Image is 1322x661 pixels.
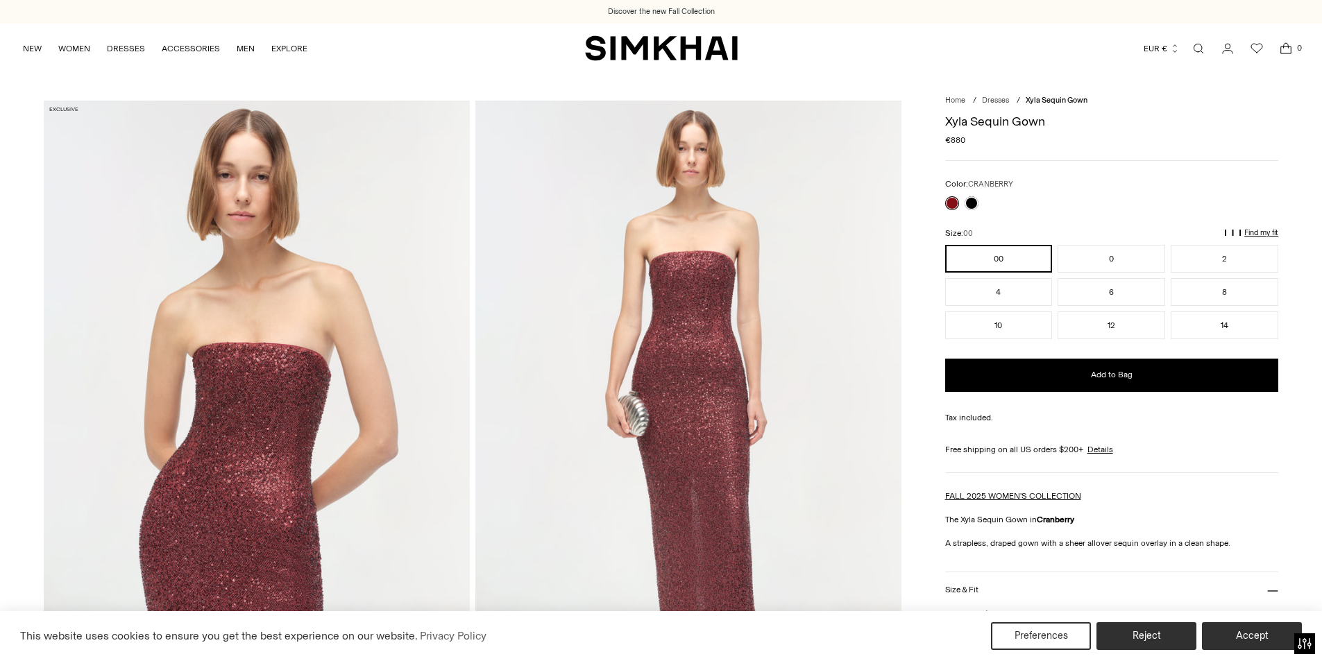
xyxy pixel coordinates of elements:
[945,311,1053,339] button: 10
[1171,311,1278,339] button: 14
[23,33,42,64] a: NEW
[945,227,973,240] label: Size:
[1293,42,1305,54] span: 0
[945,245,1053,273] button: 00
[1202,622,1302,650] button: Accept
[1037,515,1074,524] strong: Cranberry
[945,95,1279,107] nav: breadcrumbs
[1171,245,1278,273] button: 2
[973,95,976,107] div: /
[968,180,1013,189] span: CRANBERRY
[945,572,1279,608] button: Size & Fit
[1214,35,1242,62] a: Go to the account page
[162,33,220,64] a: ACCESSORIES
[1026,96,1087,105] span: Xyla Sequin Gown
[991,622,1091,650] button: Preferences
[1171,278,1278,306] button: 8
[945,115,1279,128] h1: Xyla Sequin Gown
[945,278,1053,306] button: 4
[1243,35,1271,62] a: Wishlist
[58,33,90,64] a: WOMEN
[418,626,489,646] a: Privacy Policy (opens in a new tab)
[1185,35,1212,62] a: Open search modal
[1058,278,1165,306] button: 6
[1058,311,1165,339] button: 12
[982,96,1009,105] a: Dresses
[945,585,978,594] h3: Size & Fit
[945,178,1013,191] label: Color:
[20,629,418,642] span: This website uses cookies to ensure you get the best experience on our website.
[271,33,307,64] a: EXPLORE
[107,33,145,64] a: DRESSES
[1096,622,1196,650] button: Reject
[945,359,1279,392] button: Add to Bag
[945,491,1081,501] a: FALL 2025 WOMEN'S COLLECTION
[945,96,965,105] a: Home
[1087,443,1113,456] a: Details
[945,537,1279,549] p: A strapless, draped gown with a sheer allover sequin overlay in a clean shape.
[1058,245,1165,273] button: 0
[945,134,965,146] span: €880
[945,443,1279,456] div: Free shipping on all US orders $200+
[963,229,973,238] span: 00
[585,35,738,62] a: SIMKHAI
[945,513,1279,526] p: The Xyla Sequin Gown in
[945,608,1279,633] p: Model is 5'10" and wearing size 2 Fully Lined, Center Back Zip
[1144,33,1180,64] button: EUR €
[945,411,1279,424] div: Tax included.
[237,33,255,64] a: MEN
[1272,35,1300,62] a: Open cart modal
[1017,95,1020,107] div: /
[608,6,715,17] a: Discover the new Fall Collection
[1091,369,1133,381] span: Add to Bag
